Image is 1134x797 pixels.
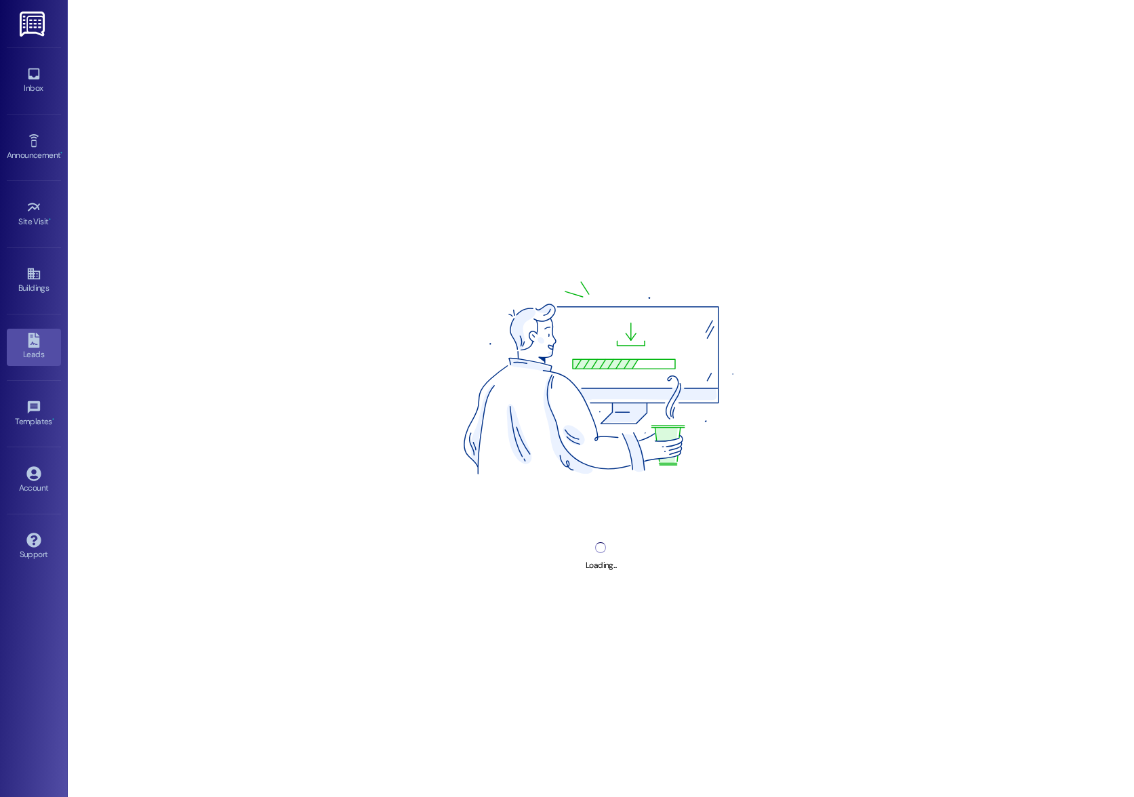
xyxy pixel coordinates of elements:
[60,148,62,158] span: •
[49,215,51,224] span: •
[52,415,54,424] span: •
[7,62,61,99] a: Inbox
[7,529,61,565] a: Support
[20,12,47,37] img: ResiDesk Logo
[7,196,61,232] a: Site Visit •
[586,558,616,573] div: Loading...
[7,462,61,499] a: Account
[7,396,61,432] a: Templates •
[7,262,61,299] a: Buildings
[7,329,61,365] a: Leads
